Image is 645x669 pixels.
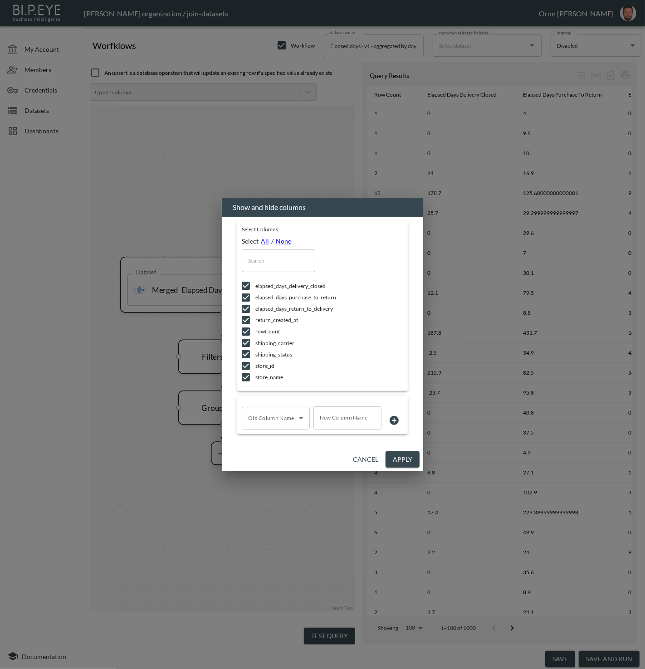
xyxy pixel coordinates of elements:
[255,282,378,290] span: elapsed_days_delivery_closed
[255,305,378,313] span: elapsed_days_return_to_delivery
[276,237,291,245] a: None
[242,249,315,272] input: Search
[255,351,378,358] span: shipping_status
[255,373,378,381] span: store_name
[242,237,259,245] span: Select
[261,237,269,245] a: All
[255,362,378,370] span: store_id
[242,226,378,233] div: Select Columns
[349,451,382,468] button: Cancel
[255,327,378,335] span: rowCount
[255,293,378,301] span: elapsed_days_purchase_to_return
[255,316,378,324] span: return_created_at
[271,237,274,245] span: /
[386,451,420,468] button: Apply
[222,198,423,217] h2: Show and hide columns
[255,339,378,347] span: shipping_carrier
